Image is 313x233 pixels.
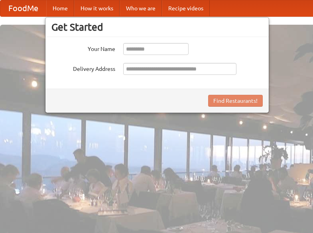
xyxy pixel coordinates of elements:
[51,21,263,33] h3: Get Started
[0,0,46,16] a: FoodMe
[51,63,115,73] label: Delivery Address
[74,0,120,16] a: How it works
[162,0,210,16] a: Recipe videos
[208,95,263,107] button: Find Restaurants!
[120,0,162,16] a: Who we are
[51,43,115,53] label: Your Name
[46,0,74,16] a: Home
